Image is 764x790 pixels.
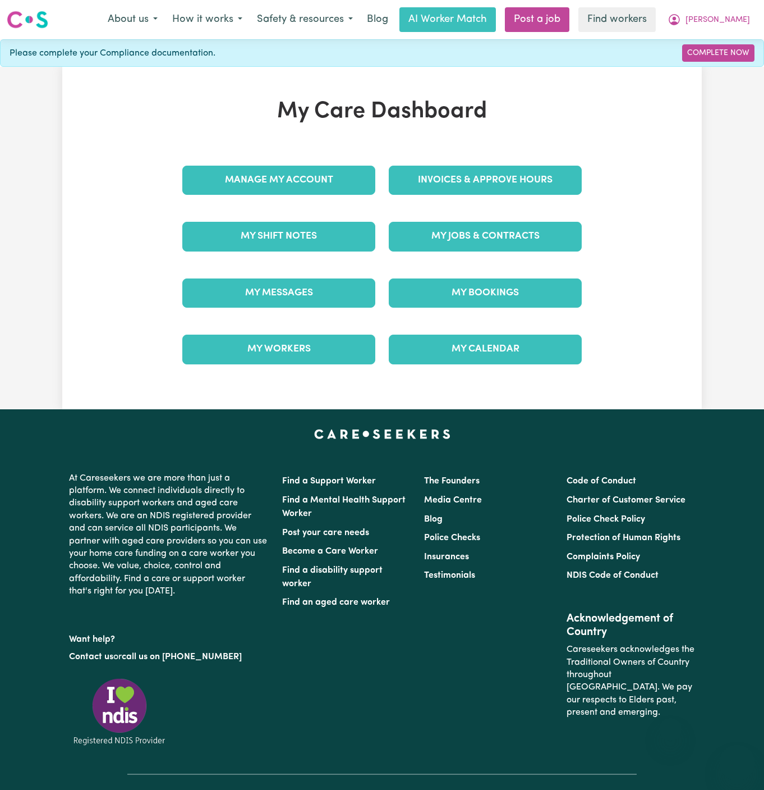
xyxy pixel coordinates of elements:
a: Protection of Human Rights [567,533,680,542]
a: Complete Now [682,44,754,62]
a: My Workers [182,335,375,364]
a: Blog [424,515,443,524]
button: How it works [165,8,250,31]
a: Find a disability support worker [282,566,383,588]
a: Code of Conduct [567,477,636,486]
a: Insurances [424,552,469,561]
a: Find workers [578,7,656,32]
a: Charter of Customer Service [567,496,685,505]
a: AI Worker Match [399,7,496,32]
a: NDIS Code of Conduct [567,571,659,580]
a: Manage My Account [182,166,375,195]
a: My Bookings [389,278,582,308]
a: My Calendar [389,335,582,364]
a: My Shift Notes [182,222,375,251]
img: Careseekers logo [7,10,48,30]
span: [PERSON_NAME] [685,14,750,26]
button: About us [100,8,165,31]
a: My Messages [182,278,375,308]
p: or [69,646,269,668]
a: Post a job [505,7,569,32]
a: Invoices & Approve Hours [389,166,582,195]
a: Media Centre [424,496,482,505]
span: Please complete your Compliance documentation. [10,47,215,60]
a: Find a Mental Health Support Worker [282,496,406,518]
a: Contact us [69,652,113,661]
iframe: Close message [659,718,682,741]
a: My Jobs & Contracts [389,222,582,251]
a: Find a Support Worker [282,477,376,486]
a: call us on [PHONE_NUMBER] [122,652,242,661]
p: Careseekers acknowledges the Traditional Owners of Country throughout [GEOGRAPHIC_DATA]. We pay o... [567,639,695,723]
a: Complaints Policy [567,552,640,561]
a: The Founders [424,477,480,486]
p: Want help? [69,629,269,646]
a: Careseekers home page [314,430,450,439]
a: Find an aged care worker [282,598,390,607]
button: Safety & resources [250,8,360,31]
a: Testimonials [424,571,475,580]
a: Careseekers logo [7,7,48,33]
a: Police Checks [424,533,480,542]
a: Post your care needs [282,528,369,537]
img: Registered NDIS provider [69,677,170,747]
a: Blog [360,7,395,32]
a: Become a Care Worker [282,547,378,556]
h2: Acknowledgement of Country [567,612,695,639]
button: My Account [660,8,757,31]
p: At Careseekers we are more than just a platform. We connect individuals directly to disability su... [69,468,269,602]
a: Police Check Policy [567,515,645,524]
iframe: Button to launch messaging window [719,745,755,781]
h1: My Care Dashboard [176,98,588,125]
